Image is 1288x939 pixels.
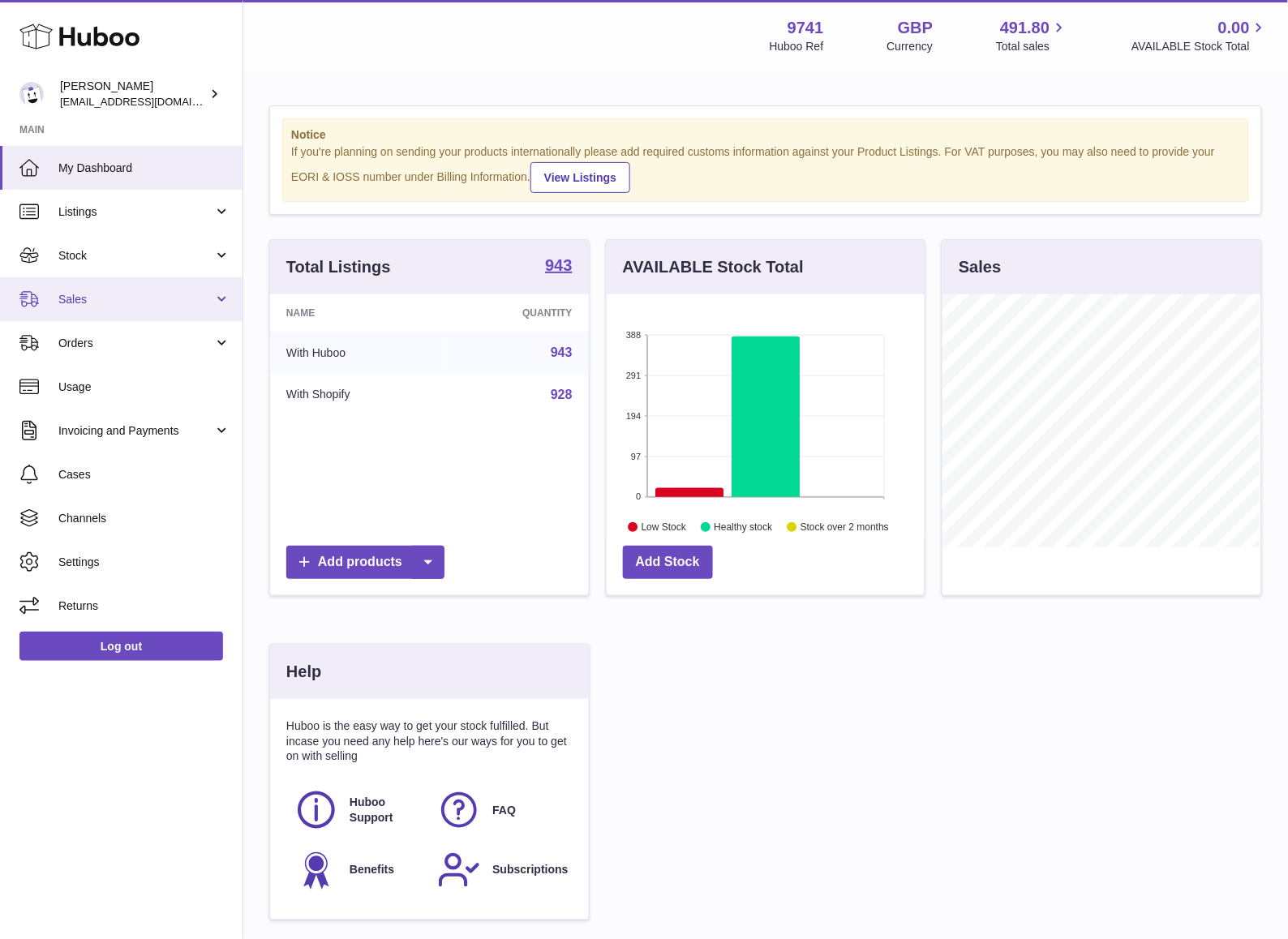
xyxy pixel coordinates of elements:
[545,257,572,277] a: 943
[291,144,1240,193] div: If you're planning on sending your products internationally please add required customs informati...
[19,82,44,106] img: ajcmarketingltd@gmail.com
[350,863,394,878] span: Benefits
[770,39,824,54] div: Huboo Ref
[551,388,573,401] a: 928
[996,17,1068,54] a: 491.80 Total sales
[545,257,572,273] strong: 943
[291,127,1240,143] strong: Notice
[788,17,824,39] strong: 9741
[294,848,421,892] a: Benefits
[58,161,230,176] span: My Dashboard
[58,336,213,351] span: Orders
[58,248,213,264] span: Stock
[58,555,230,570] span: Settings
[551,345,573,359] a: 943
[58,598,230,614] span: Returns
[1131,39,1269,54] span: AVAILABLE Stock Total
[58,292,213,307] span: Sales
[60,95,238,108] span: [EMAIL_ADDRESS][DOMAIN_NAME]
[631,452,641,461] text: 97
[898,17,933,39] strong: GBP
[58,511,230,526] span: Channels
[58,204,213,220] span: Listings
[437,788,564,832] a: FAQ
[996,39,1068,54] span: Total sales
[1218,17,1250,39] span: 0.00
[286,661,321,683] h3: Help
[626,411,641,421] text: 194
[623,546,713,579] a: Add Stock
[714,521,773,533] text: Healthy stock
[270,294,442,332] th: Name
[801,521,889,533] text: Stock over 2 months
[286,546,444,579] a: Add products
[58,423,213,439] span: Invoicing and Payments
[294,788,421,832] a: Huboo Support
[350,795,419,825] span: Huboo Support
[1000,17,1050,39] span: 491.80
[286,718,573,765] p: Huboo is the easy way to get your stock fulfilled. But incase you need any help here's our ways f...
[959,256,1001,278] h3: Sales
[60,79,206,109] div: [PERSON_NAME]
[530,162,630,193] a: View Listings
[270,332,442,374] td: With Huboo
[626,371,641,380] text: 291
[626,330,641,340] text: 388
[636,492,641,502] text: 0
[58,467,230,482] span: Cases
[270,374,442,416] td: With Shopify
[1131,17,1269,54] a: 0.00 AVAILABLE Stock Total
[623,256,804,278] h3: AVAILABLE Stock Total
[442,294,589,332] th: Quantity
[286,256,391,278] h3: Total Listings
[58,379,230,395] span: Usage
[642,521,687,533] text: Low Stock
[492,803,516,818] span: FAQ
[887,39,934,54] div: Currency
[492,863,568,878] span: Subscriptions
[437,848,564,892] a: Subscriptions
[19,632,223,661] a: Log out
